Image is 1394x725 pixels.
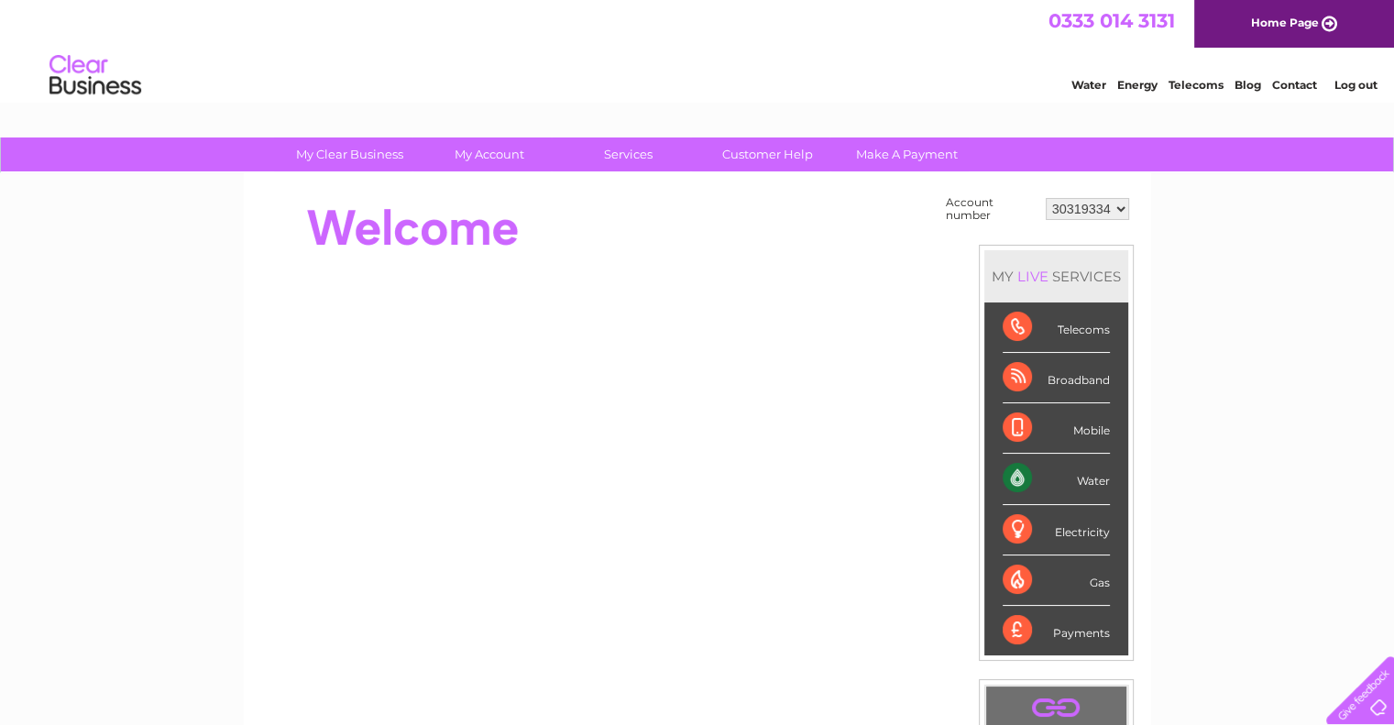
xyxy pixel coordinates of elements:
[984,250,1128,302] div: MY SERVICES
[553,137,704,171] a: Services
[831,137,982,171] a: Make A Payment
[1003,353,1110,403] div: Broadband
[941,192,1041,226] td: Account number
[1003,505,1110,555] div: Electricity
[1014,268,1052,285] div: LIVE
[1003,403,1110,454] div: Mobile
[1272,78,1317,92] a: Contact
[1169,78,1224,92] a: Telecoms
[1334,78,1377,92] a: Log out
[49,48,142,104] img: logo.png
[1003,454,1110,504] div: Water
[1117,78,1158,92] a: Energy
[991,691,1122,723] a: .
[265,10,1131,89] div: Clear Business is a trading name of Verastar Limited (registered in [GEOGRAPHIC_DATA] No. 3667643...
[1235,78,1261,92] a: Blog
[1071,78,1106,92] a: Water
[1003,606,1110,655] div: Payments
[413,137,565,171] a: My Account
[1003,555,1110,606] div: Gas
[692,137,843,171] a: Customer Help
[1003,302,1110,353] div: Telecoms
[274,137,425,171] a: My Clear Business
[1048,9,1175,32] a: 0333 014 3131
